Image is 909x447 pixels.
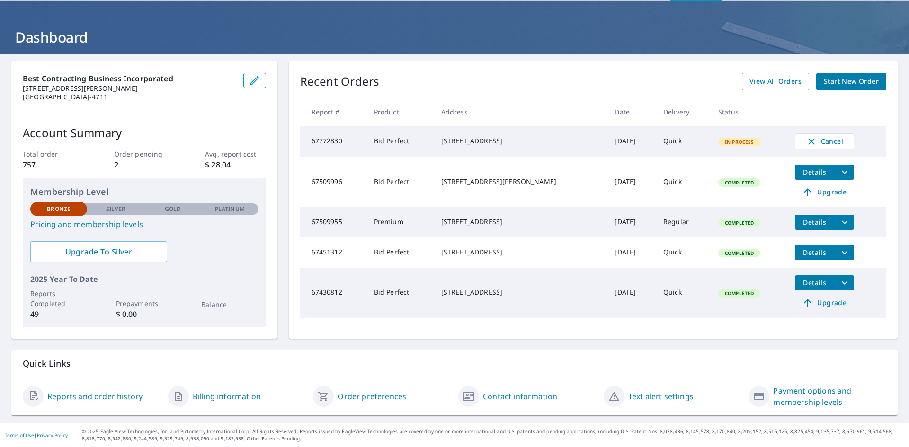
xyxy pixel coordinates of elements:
[656,126,711,157] td: Quick
[719,219,759,226] span: Completed
[801,218,829,227] span: Details
[300,207,366,237] td: 67509955
[5,432,34,438] a: Terms of Use
[795,215,835,230] button: detailsBtn-67509955
[193,391,261,402] a: Billing information
[116,298,173,308] p: Prepayments
[116,308,173,320] p: $ 0.00
[23,124,266,141] p: Account Summary
[366,157,434,207] td: Bid Perfect
[801,186,848,198] span: Upgrade
[719,290,759,297] span: Completed
[30,219,258,230] a: Pricing and membership levels
[773,385,886,408] a: Payment options and membership levels
[441,136,600,146] div: [STREET_ADDRESS]
[795,165,835,180] button: detailsBtn-67509996
[801,167,829,176] span: Details
[434,98,607,126] th: Address
[816,73,886,90] a: Start New Order
[205,159,266,170] p: $ 28.04
[795,245,835,260] button: detailsBtn-67451312
[114,149,175,159] p: Order pending
[23,73,236,84] p: Best Contracting Business Incorporated
[30,241,167,262] a: Upgrade To Silver
[23,358,886,369] p: Quick Links
[366,98,434,126] th: Product
[719,139,760,145] span: In Process
[835,165,854,180] button: filesDropdownBtn-67509996
[801,248,829,257] span: Details
[656,157,711,207] td: Quick
[607,207,655,237] td: [DATE]
[607,126,655,157] td: [DATE]
[628,391,694,402] a: Text alert settings
[30,289,87,308] p: Reports Completed
[805,136,844,147] span: Cancel
[11,27,898,47] h1: Dashboard
[114,159,175,170] p: 2
[441,217,600,227] div: [STREET_ADDRESS]
[23,93,236,101] p: [GEOGRAPHIC_DATA]-4711
[795,295,854,310] a: Upgrade
[5,432,68,438] p: |
[300,98,366,126] th: Report #
[656,268,711,318] td: Quick
[441,288,600,297] div: [STREET_ADDRESS]
[47,205,71,213] p: Bronze
[30,185,258,198] p: Membership Level
[300,73,380,90] p: Recent Orders
[749,76,802,88] span: View All Orders
[795,275,835,290] button: detailsBtn-67430812
[37,432,68,438] a: Privacy Policy
[366,268,434,318] td: Bid Perfect
[824,76,879,88] span: Start New Order
[607,98,655,126] th: Date
[835,245,854,260] button: filesDropdownBtn-67451312
[300,126,366,157] td: 67772830
[742,73,809,90] a: View All Orders
[215,205,245,213] p: Platinum
[38,246,160,257] span: Upgrade To Silver
[795,133,854,149] button: Cancel
[607,237,655,268] td: [DATE]
[300,157,366,207] td: 67509996
[656,237,711,268] td: Quick
[711,98,787,126] th: Status
[366,126,434,157] td: Bid Perfect
[106,205,126,213] p: Silver
[607,268,655,318] td: [DATE]
[47,391,143,402] a: Reports and order history
[483,391,557,402] a: Contact information
[30,273,258,285] p: 2025 Year To Date
[338,391,406,402] a: Order preferences
[656,98,711,126] th: Delivery
[795,184,854,200] a: Upgrade
[165,205,181,213] p: Gold
[300,237,366,268] td: 67451312
[835,275,854,290] button: filesDropdownBtn-67430812
[366,207,434,237] td: Premium
[719,250,759,256] span: Completed
[23,159,83,170] p: 757
[441,247,600,257] div: [STREET_ADDRESS]
[23,149,83,159] p: Total order
[201,299,258,309] p: Balance
[366,237,434,268] td: Bid Perfect
[719,179,759,186] span: Completed
[205,149,266,159] p: Avg. report cost
[607,157,655,207] td: [DATE]
[835,215,854,230] button: filesDropdownBtn-67509955
[300,268,366,318] td: 67430812
[441,177,600,186] div: [STREET_ADDRESS][PERSON_NAME]
[30,308,87,320] p: 49
[656,207,711,237] td: Regular
[801,278,829,287] span: Details
[82,428,904,442] p: © 2025 Eagle View Technologies, Inc. and Pictometry International Corp. All Rights Reserved. Repo...
[23,84,236,93] p: [STREET_ADDRESS][PERSON_NAME]
[801,297,848,308] span: Upgrade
